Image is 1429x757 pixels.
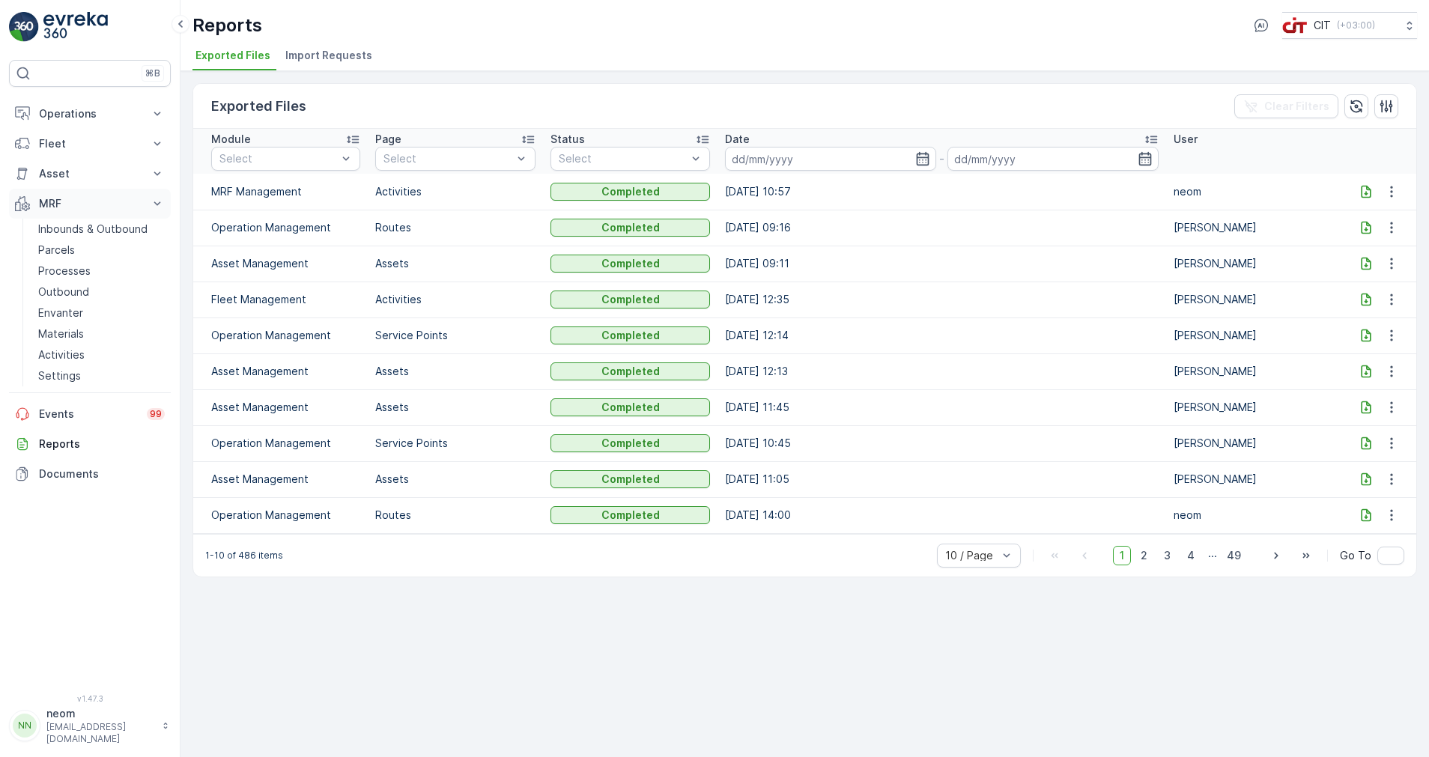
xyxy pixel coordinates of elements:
p: Materials [38,326,84,341]
button: MRF [9,189,171,219]
p: ( +03:00 ) [1337,19,1375,31]
td: [DATE] 12:13 [717,353,1166,389]
td: Asset Management [193,353,368,389]
span: 49 [1220,546,1248,565]
td: [PERSON_NAME] [1166,461,1341,497]
td: Operation Management [193,425,368,461]
a: Outbound [32,282,171,303]
p: CIT [1314,18,1331,33]
td: Asset Management [193,389,368,425]
p: Reports [39,437,165,452]
span: Exported Files [195,48,270,63]
p: Parcels [38,243,75,258]
button: Completed [550,326,710,344]
p: Activities [38,347,85,362]
button: Completed [550,255,710,273]
td: Operation Management [193,497,368,533]
p: Processes [38,264,91,279]
a: Reports [9,429,171,459]
a: Settings [32,365,171,386]
span: 3 [1157,546,1177,565]
td: Operation Management [193,317,368,353]
td: [DATE] 09:16 [717,210,1166,246]
button: Completed [550,219,710,237]
td: Assets [368,246,542,282]
p: Completed [601,184,660,199]
img: logo_light-DOdMpM7g.png [43,12,108,42]
td: [DATE] 10:45 [717,425,1166,461]
td: Assets [368,353,542,389]
button: Completed [550,183,710,201]
p: Select [219,151,337,166]
p: Operations [39,106,141,121]
p: Completed [601,292,660,307]
img: cit-logo_pOk6rL0.png [1282,17,1308,34]
button: Completed [550,291,710,308]
a: Envanter [32,303,171,323]
button: Completed [550,470,710,488]
td: neom [1166,174,1341,210]
input: dd/mm/yyyy [947,147,1159,171]
p: Status [550,132,585,147]
button: Completed [550,362,710,380]
a: Activities [32,344,171,365]
td: Assets [368,389,542,425]
td: [PERSON_NAME] [1166,282,1341,317]
button: Asset [9,159,171,189]
td: Service Points [368,317,542,353]
p: 1-10 of 486 items [205,550,283,562]
span: 4 [1180,546,1201,565]
td: Asset Management [193,461,368,497]
p: 99 [150,408,162,420]
a: Processes [32,261,171,282]
p: Completed [601,436,660,451]
a: Documents [9,459,171,489]
td: [PERSON_NAME] [1166,353,1341,389]
button: Fleet [9,129,171,159]
td: Routes [368,210,542,246]
a: Parcels [32,240,171,261]
p: Completed [601,400,660,415]
input: dd/mm/yyyy [725,147,936,171]
td: [DATE] 09:11 [717,246,1166,282]
p: Clear Filters [1264,99,1329,114]
td: Activities [368,282,542,317]
td: [DATE] 10:57 [717,174,1166,210]
p: Fleet [39,136,141,151]
span: 1 [1113,546,1131,565]
p: - [939,150,944,168]
td: Activities [368,174,542,210]
p: Page [375,132,401,147]
button: Completed [550,434,710,452]
p: Completed [601,220,660,235]
p: Exported Files [211,96,306,117]
p: Completed [601,508,660,523]
td: Fleet Management [193,282,368,317]
td: [PERSON_NAME] [1166,210,1341,246]
td: [DATE] 11:45 [717,389,1166,425]
span: 2 [1134,546,1154,565]
td: Operation Management [193,210,368,246]
td: [DATE] 12:35 [717,282,1166,317]
p: neom [46,706,154,721]
p: Outbound [38,285,89,300]
p: User [1174,132,1198,147]
p: Completed [601,364,660,379]
td: Service Points [368,425,542,461]
p: Date [725,132,750,147]
td: [PERSON_NAME] [1166,425,1341,461]
td: neom [1166,497,1341,533]
p: Envanter [38,305,83,320]
td: [DATE] 14:00 [717,497,1166,533]
p: Asset [39,166,141,181]
span: Go To [1340,548,1371,563]
div: NN [13,714,37,738]
button: NNneom[EMAIL_ADDRESS][DOMAIN_NAME] [9,706,171,745]
p: Module [211,132,251,147]
a: Materials [32,323,171,344]
p: Settings [38,368,81,383]
p: Select [383,151,512,166]
td: [PERSON_NAME] [1166,389,1341,425]
p: Documents [39,466,165,481]
img: logo [9,12,39,42]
